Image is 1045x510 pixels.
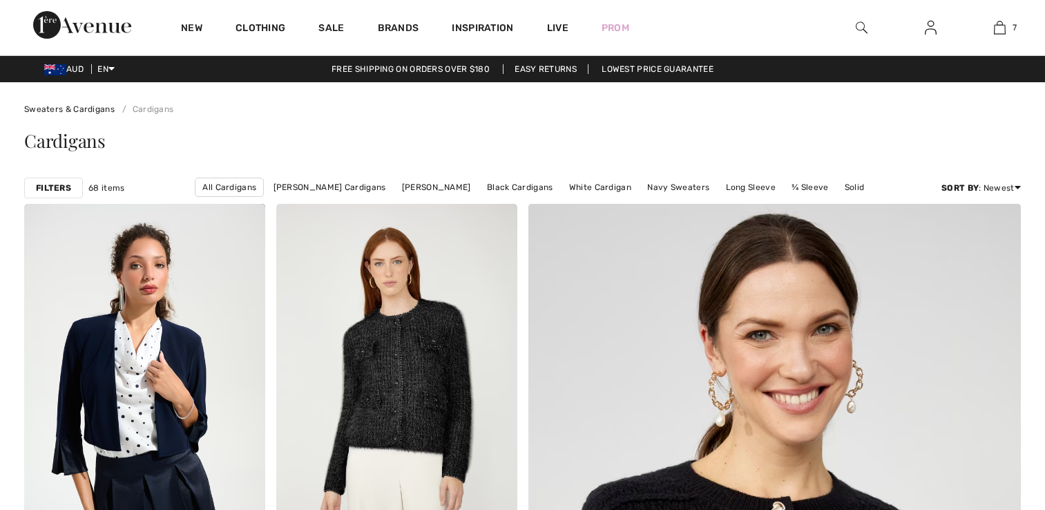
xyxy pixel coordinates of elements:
[838,178,872,196] a: Solid
[97,64,115,74] span: EN
[44,64,66,75] img: Australian Dollar
[925,19,937,36] img: My Info
[452,22,513,37] span: Inspiration
[503,64,588,74] a: Easy Returns
[33,11,131,39] img: 1ère Avenue
[941,183,979,193] strong: Sort By
[181,22,202,37] a: New
[640,178,716,196] a: Navy Sweaters
[1013,21,1017,34] span: 7
[547,21,568,35] a: Live
[24,129,106,153] span: Cardigans
[602,21,629,35] a: Prom
[785,178,835,196] a: ¾ Sleeve
[941,182,1021,194] div: : Newest
[195,178,264,197] a: All Cardigans
[117,104,173,114] a: Cardigans
[480,178,560,196] a: Black Cardigans
[236,22,285,37] a: Clothing
[719,178,783,196] a: Long Sleeve
[994,19,1006,36] img: My Bag
[44,64,89,74] span: AUD
[267,178,393,196] a: [PERSON_NAME] Cardigans
[591,64,725,74] a: Lowest Price Guarantee
[88,182,124,194] span: 68 items
[320,64,501,74] a: Free shipping on orders over $180
[318,22,344,37] a: Sale
[966,19,1033,36] a: 7
[378,22,419,37] a: Brands
[24,104,115,114] a: Sweaters & Cardigans
[914,19,948,37] a: Sign In
[36,182,71,194] strong: Filters
[395,178,478,196] a: [PERSON_NAME]
[562,178,638,196] a: White Cardigan
[856,19,867,36] img: search the website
